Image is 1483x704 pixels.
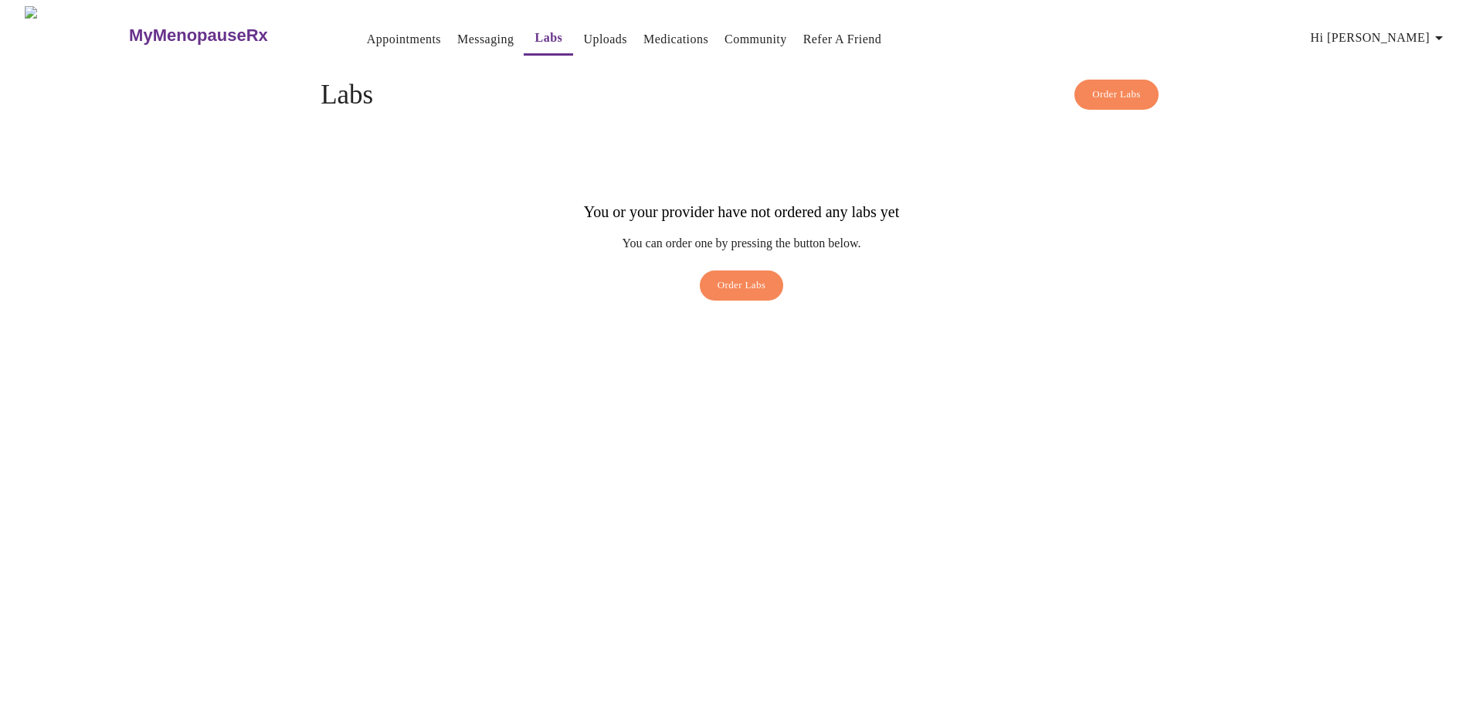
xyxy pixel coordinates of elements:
[127,9,330,63] a: MyMenopauseRx
[1311,27,1448,49] span: Hi [PERSON_NAME]
[584,203,899,221] h3: You or your provider have not ordered any labs yet
[129,26,268,46] h3: MyMenopauseRx
[584,236,899,250] p: You can order one by pressing the button below.
[451,24,520,55] button: Messaging
[367,29,441,50] a: Appointments
[1092,86,1141,104] span: Order Labs
[577,24,633,55] button: Uploads
[361,24,447,55] button: Appointments
[725,29,787,50] a: Community
[637,24,714,55] button: Medications
[535,27,563,49] a: Labs
[1074,80,1159,110] button: Order Labs
[524,22,573,56] button: Labs
[718,24,793,55] button: Community
[803,29,882,50] a: Refer a Friend
[321,80,1162,111] h4: Labs
[718,277,766,294] span: Order Labs
[457,29,514,50] a: Messaging
[797,24,888,55] button: Refer a Friend
[1305,22,1454,53] button: Hi [PERSON_NAME]
[583,29,627,50] a: Uploads
[25,6,127,64] img: MyMenopauseRx Logo
[700,270,784,301] button: Order Labs
[643,29,708,50] a: Medications
[696,270,788,308] a: Order Labs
